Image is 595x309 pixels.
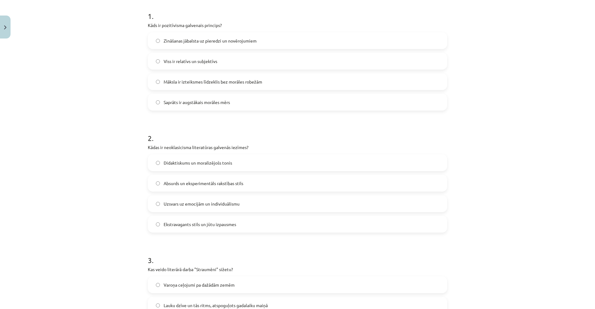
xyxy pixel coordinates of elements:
input: Varoņa ceļojumi pa dažādām zemēm [156,283,160,287]
span: Lauku dzīve un tās ritms, atspoguļots gadalaiku maiņā [164,302,268,309]
p: Kas veido literārā darba "Straumēni" sižetu? [148,266,447,273]
input: Uzsvars uz emocijām un individuālismu [156,202,160,206]
h1: 3 . [148,245,447,264]
input: Saprāts ir augstākais morāles mērs [156,100,160,104]
span: Viss ir relatīvs un subjektīvs [164,58,217,65]
span: Zināšanas jābalsta uz pieredzi un novērojumiem [164,38,257,44]
input: Viss ir relatīvs un subjektīvs [156,59,160,63]
span: Varoņa ceļojumi pa dažādām zemēm [164,282,235,288]
input: Zināšanas jābalsta uz pieredzi un novērojumiem [156,39,160,43]
input: Ekstravagants stils un jūtu izpausmes [156,222,160,226]
span: Saprāts ir augstākais morāles mērs [164,99,230,106]
input: Lauku dzīve un tās ritms, atspoguļots gadalaiku maiņā [156,303,160,307]
h1: 2 . [148,123,447,142]
span: Absurds un eksperimentāls rakstības stils [164,180,243,187]
img: icon-close-lesson-0947bae3869378f0d4975bcd49f059093ad1ed9edebbc8119c70593378902aed.svg [4,25,7,30]
p: Kādas ir neoklasicisma literatūras galvenās iezīmes? [148,144,447,151]
span: Uzsvars uz emocijām un individuālismu [164,201,240,207]
input: Didaktiskums un moralizējošs tonis [156,161,160,165]
h1: 1 . [148,1,447,20]
input: Absurds un eksperimentāls rakstības stils [156,181,160,185]
span: Ekstravagants stils un jūtu izpausmes [164,221,236,228]
span: Didaktiskums un moralizējošs tonis [164,160,232,166]
span: Māksla ir izteiksmes līdzeklis bez morāles robežām [164,79,262,85]
input: Māksla ir izteiksmes līdzeklis bez morāles robežām [156,80,160,84]
p: Kāds ir pozitīvisma galvenais princips? [148,22,447,29]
